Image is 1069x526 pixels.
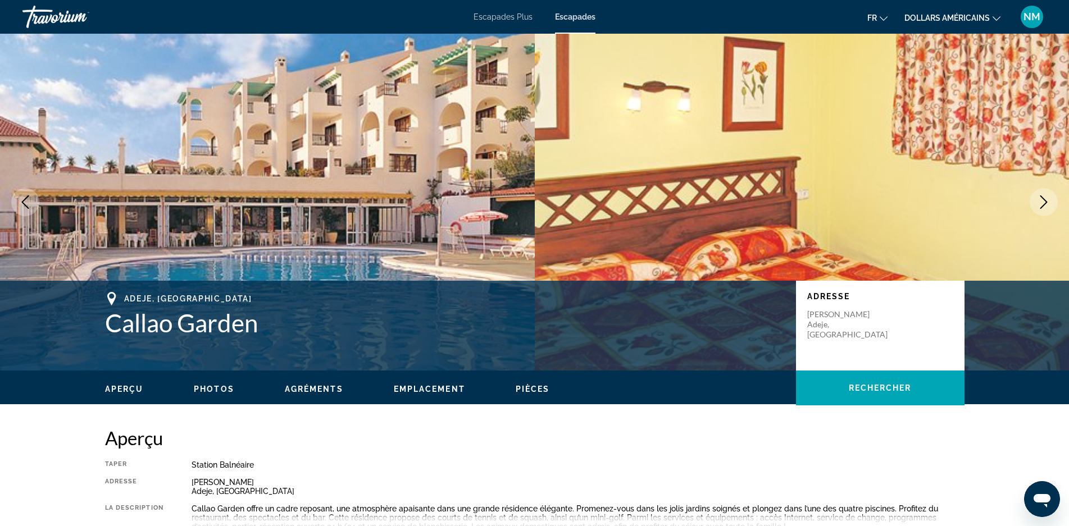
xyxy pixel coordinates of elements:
[105,478,163,496] div: Adresse
[867,10,888,26] button: Changer de langue
[1023,11,1040,22] font: NM
[516,384,550,394] button: Pièces
[555,12,595,21] a: Escapades
[124,294,252,303] span: Adeje, [GEOGRAPHIC_DATA]
[1030,188,1058,216] button: Next image
[394,384,465,394] button: Emplacement
[867,13,877,22] font: fr
[904,10,1000,26] button: Changer de devise
[105,308,785,337] h1: Callao Garden
[105,385,144,394] span: Aperçu
[904,13,990,22] font: dollars américains
[11,188,39,216] button: Previous image
[1024,481,1060,517] iframe: Bouton de lancement de la fenêtre de messagerie
[285,384,343,394] button: Agréments
[194,385,234,394] span: Photos
[849,383,912,392] span: Rechercher
[394,385,465,394] span: Emplacement
[807,309,897,340] p: [PERSON_NAME] Adeje, [GEOGRAPHIC_DATA]
[105,460,163,469] div: Taper
[194,384,234,394] button: Photos
[22,2,135,31] a: Travorium
[1017,5,1047,29] button: Menu utilisateur
[474,12,533,21] a: Escapades Plus
[192,478,965,496] div: [PERSON_NAME] Adeje, [GEOGRAPHIC_DATA]
[105,427,965,449] h2: Aperçu
[105,384,144,394] button: Aperçu
[192,460,965,469] div: Station balnéaire
[516,385,550,394] span: Pièces
[285,385,343,394] span: Agréments
[796,371,965,405] button: Rechercher
[807,292,953,301] p: Adresse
